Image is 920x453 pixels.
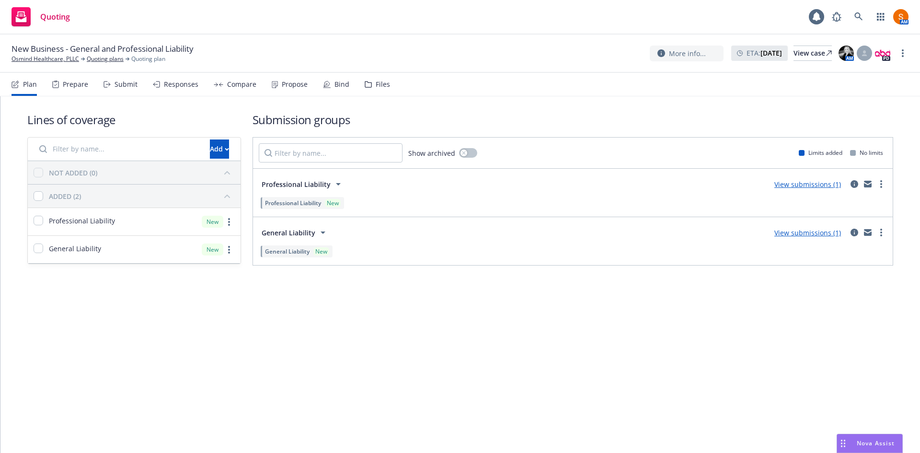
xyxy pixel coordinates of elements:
button: General Liability [259,223,332,242]
a: Quoting plans [87,55,124,63]
div: Limits added [799,149,842,157]
h1: Lines of coverage [27,112,241,128]
span: General Liability [49,244,101,254]
a: circleInformation [849,178,860,190]
a: more [223,216,235,228]
div: New [202,244,223,256]
span: Quoting [40,13,70,21]
div: Prepare [63,81,88,88]
div: Propose [282,81,308,88]
div: No limits [850,149,883,157]
img: photo [875,46,890,61]
span: Nova Assist [857,439,895,447]
img: photo [839,46,854,61]
h1: Submission groups [253,112,893,128]
a: View case [793,46,832,61]
div: New [313,247,329,256]
span: Professional Liability [262,179,331,189]
a: more [897,47,908,59]
div: Add [210,140,229,158]
strong: [DATE] [760,48,782,58]
div: New [325,199,341,207]
button: ADDED (2) [49,188,235,204]
span: More info... [669,48,706,58]
div: New [202,216,223,228]
a: more [875,227,887,238]
a: mail [862,227,874,238]
a: Quoting [8,3,74,30]
div: Compare [227,81,256,88]
span: Professional Liability [265,199,321,207]
div: Submit [115,81,138,88]
input: Filter by name... [259,143,402,163]
a: Report a Bug [827,7,846,26]
a: more [875,178,887,190]
button: Professional Liability [259,174,347,194]
a: Search [849,7,868,26]
div: Plan [23,81,37,88]
input: Filter by name... [34,139,204,159]
a: View submissions (1) [774,228,841,237]
div: Drag to move [837,434,849,453]
div: Responses [164,81,198,88]
button: More info... [650,46,724,61]
a: Osmind Healthcare, PLLC [11,55,79,63]
span: Professional Liability [49,216,115,226]
div: Bind [334,81,349,88]
a: Switch app [871,7,890,26]
span: General Liability [265,247,310,256]
div: Files [376,81,390,88]
a: more [223,244,235,256]
button: NOT ADDED (0) [49,165,235,180]
a: circleInformation [849,227,860,238]
span: Show archived [408,148,455,158]
img: photo [893,9,908,24]
div: View case [793,46,832,60]
span: General Liability [262,228,315,238]
a: mail [862,178,874,190]
span: New Business - General and Professional Liability [11,43,194,55]
button: Add [210,139,229,159]
div: NOT ADDED (0) [49,168,97,178]
button: Nova Assist [837,434,903,453]
span: Quoting plan [131,55,165,63]
span: ETA : [747,48,782,58]
a: View submissions (1) [774,180,841,189]
div: ADDED (2) [49,191,81,201]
